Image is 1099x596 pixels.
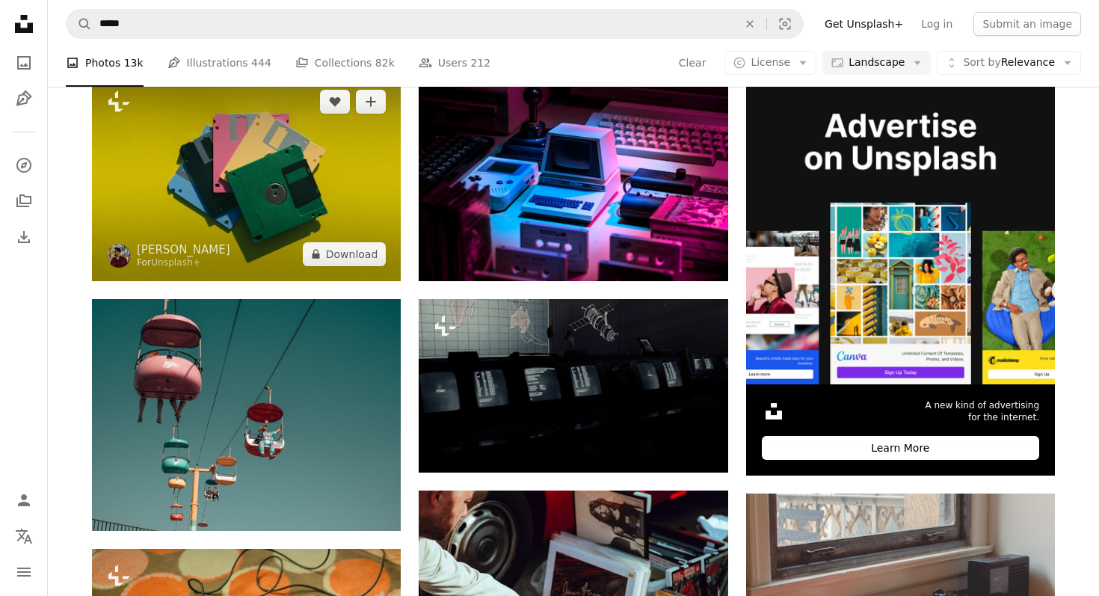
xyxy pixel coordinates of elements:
[251,55,271,71] span: 444
[746,75,1055,476] a: A new kind of advertisingfor the internet.Learn More
[419,299,727,473] img: a row of old televisions sitting on top of a table
[470,55,490,71] span: 212
[419,170,727,184] a: vintage gray game console and joystick
[9,186,39,216] a: Collections
[762,436,1039,460] div: Learn More
[963,56,1000,68] span: Sort by
[375,55,395,71] span: 82k
[419,378,727,392] a: a row of old televisions sitting on top of a table
[9,222,39,252] a: Download History
[963,55,1055,70] span: Relevance
[912,12,961,36] a: Log in
[762,399,786,423] img: file-1631306537910-2580a29a3cfcimage
[137,257,230,269] div: For
[816,12,912,36] a: Get Unsplash+
[167,39,271,87] a: Illustrations 444
[356,90,386,114] button: Add to Collection
[137,242,230,257] a: [PERSON_NAME]
[92,75,401,280] img: a pile of floppy disks sitting on top of each other
[9,485,39,515] a: Log in / Sign up
[767,10,803,38] button: Visual search
[295,39,395,87] a: Collections 82k
[9,150,39,180] a: Explore
[746,75,1055,384] img: file-1636576776643-80d394b7be57image
[107,244,131,268] img: Go to Oleg Ivanov's profile
[9,521,39,551] button: Language
[92,299,401,531] img: people on assorted-color cable cars at daytime
[733,10,766,38] button: Clear
[151,257,200,268] a: Unsplash+
[724,51,816,75] button: License
[937,51,1081,75] button: Sort byRelevance
[822,51,931,75] button: Landscape
[9,48,39,78] a: Photos
[320,90,350,114] button: Like
[849,55,905,70] span: Landscape
[303,242,387,266] button: Download
[92,170,401,184] a: a pile of floppy disks sitting on top of each other
[92,408,401,421] a: people on assorted-color cable cars at daytime
[925,399,1039,425] span: A new kind of advertising for the internet.
[9,9,39,42] a: Home — Unsplash
[66,9,804,39] form: Find visuals sitewide
[973,12,1081,36] button: Submit an image
[678,51,707,75] button: Clear
[751,56,790,68] span: License
[9,557,39,587] button: Menu
[419,39,490,87] a: Users 212
[67,10,92,38] button: Search Unsplash
[419,75,727,280] img: vintage gray game console and joystick
[9,84,39,114] a: Illustrations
